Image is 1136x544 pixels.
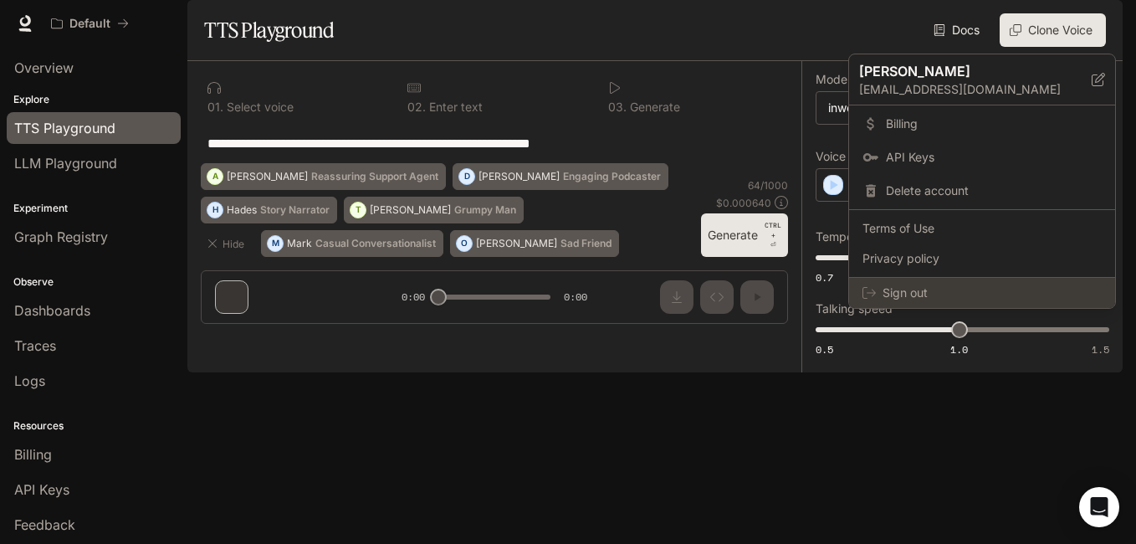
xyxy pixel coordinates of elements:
span: Terms of Use [862,220,1102,237]
span: Sign out [883,285,1102,301]
p: [PERSON_NAME] [859,61,1065,81]
div: [PERSON_NAME][EMAIL_ADDRESS][DOMAIN_NAME] [849,54,1115,105]
span: Privacy policy [862,250,1102,267]
div: Sign out [849,278,1115,308]
div: Delete account [852,176,1112,206]
span: Delete account [886,182,1102,199]
a: Terms of Use [852,213,1112,244]
p: [EMAIL_ADDRESS][DOMAIN_NAME] [859,81,1092,98]
a: Billing [852,109,1112,139]
span: Billing [886,115,1102,132]
a: Privacy policy [852,244,1112,274]
span: API Keys [886,149,1102,166]
a: API Keys [852,142,1112,172]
